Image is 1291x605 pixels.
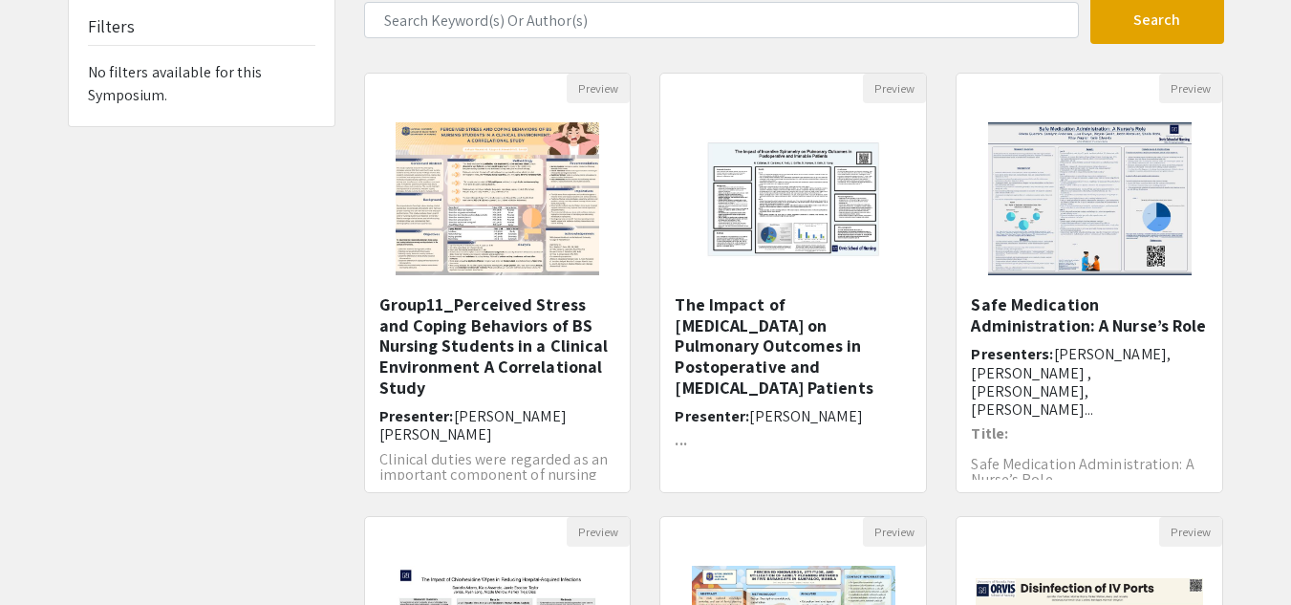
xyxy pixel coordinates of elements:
img: <p>Safe Medication Administration: A Nurse’s Role</p> [969,103,1211,294]
h6: Presenter: [379,407,616,443]
h5: Filters [88,16,136,37]
div: Open Presentation <p>Safe Medication Administration: A Nurse’s Role</p> [956,73,1223,493]
div: Open Presentation <p>Group11_Perceived Stress and Coping Behaviors of BS Nursing Students in a Cl... [364,73,632,493]
span: [PERSON_NAME], [PERSON_NAME] , [PERSON_NAME], [PERSON_NAME]... [971,344,1171,420]
img: <p>Group11_Perceived Stress and Coping Behaviors of BS Nursing Students in a Clinical Environment... [377,103,618,294]
strong: Title: [971,423,1008,443]
input: Search Keyword(s) Or Author(s) [364,2,1079,38]
h5: The Impact of [MEDICAL_DATA] on Pulmonary Outcomes in ​Postoperative and [MEDICAL_DATA] Patients [675,294,912,398]
button: Preview [863,74,926,103]
button: Preview [1159,74,1222,103]
p: Safe Medication Administration: A Nurse’s Role [971,457,1208,487]
p: Clinical duties were regarded as an important component of nursing education since they expose st... [379,452,616,513]
h5: Group11_Perceived Stress and Coping Behaviors of BS Nursing Students in a Clinical Environment A ... [379,294,616,398]
button: Preview [863,517,926,547]
span: [PERSON_NAME] [749,406,862,426]
strong: ... [675,430,686,450]
h6: Presenters: [971,345,1208,419]
button: Preview [1159,517,1222,547]
div: Open Presentation <p class="ql-align-center">The Impact of Incentive Spirometry on Pulmonary Outc... [659,73,927,493]
img: <p class="ql-align-center">The Impact of Incentive Spirometry on Pulmonary Outcomes in ​</p><p cl... [660,116,926,282]
h5: Safe Medication Administration: A Nurse’s Role [971,294,1208,335]
iframe: Chat [14,519,81,591]
button: Preview [567,517,630,547]
button: Preview [567,74,630,103]
h6: Presenter: [675,407,912,425]
span: [PERSON_NAME] [PERSON_NAME] [379,406,567,444]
